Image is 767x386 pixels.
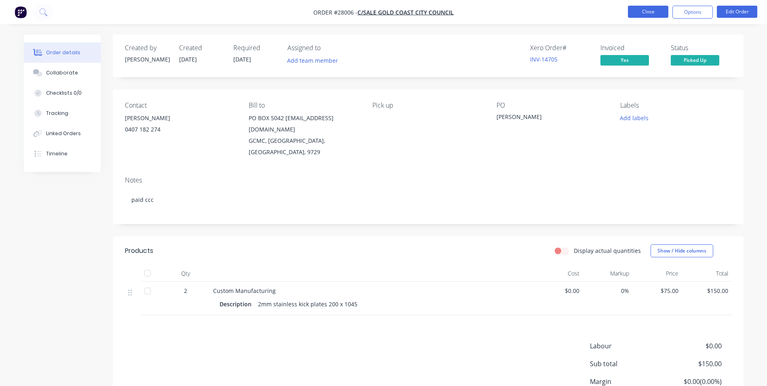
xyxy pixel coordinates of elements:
a: INV-14705 [530,55,558,63]
button: Add labels [616,112,653,123]
div: Markup [583,265,632,282]
span: $0.00 [537,286,580,295]
button: Close [628,6,668,18]
span: 2 [184,286,187,295]
span: Labour [590,341,662,351]
label: Display actual quantities [574,246,641,255]
span: Yes [600,55,649,65]
div: PO [497,102,607,109]
div: Contact [125,102,236,109]
span: $150.00 [661,359,721,369]
div: Collaborate [46,69,78,76]
div: Linked Orders [46,130,81,137]
button: Add team member [283,55,342,66]
div: [PERSON_NAME]0407 182 274 [125,112,236,138]
div: Cost [533,265,583,282]
div: Checklists 0/0 [46,89,82,97]
div: Total [682,265,731,282]
img: Factory [15,6,27,18]
div: 0407 182 274 [125,124,236,135]
button: Order details [24,42,101,63]
span: [DATE] [179,55,197,63]
button: Show / Hide columns [651,244,713,257]
div: [PERSON_NAME] [125,112,236,124]
div: Invoiced [600,44,661,52]
div: Labels [620,102,731,109]
span: Custom Manufacturing [213,287,276,295]
div: Xero Order # [530,44,591,52]
button: Collaborate [24,63,101,83]
div: PO BOX 5042 [EMAIL_ADDRESS][DOMAIN_NAME] [249,112,359,135]
div: paid ccc [125,187,731,212]
span: [DATE] [233,55,251,63]
span: $150.00 [685,286,728,295]
span: $75.00 [636,286,679,295]
div: Qty [161,265,210,282]
div: Created [179,44,224,52]
div: Required [233,44,278,52]
div: Products [125,246,153,256]
div: PO BOX 5042 [EMAIL_ADDRESS][DOMAIN_NAME]GCMC, [GEOGRAPHIC_DATA], [GEOGRAPHIC_DATA], 9729 [249,112,359,158]
button: Tracking [24,103,101,123]
span: 0% [586,286,629,295]
div: Price [632,265,682,282]
div: Tracking [46,110,68,117]
div: Timeline [46,150,68,157]
div: GCMC, [GEOGRAPHIC_DATA], [GEOGRAPHIC_DATA], 9729 [249,135,359,158]
div: Pick up [372,102,483,109]
div: [PERSON_NAME] [125,55,169,64]
div: [PERSON_NAME] [497,112,598,124]
div: Description [220,298,255,310]
button: Linked Orders [24,123,101,144]
div: 2mm stainless kick plates 200 x 1045 [255,298,361,310]
span: Sub total [590,359,662,369]
button: Options [672,6,713,19]
span: $0.00 [661,341,721,351]
div: Created by [125,44,169,52]
span: Order #28006 - [313,8,357,16]
button: Timeline [24,144,101,164]
div: Bill to [249,102,359,109]
button: Edit Order [717,6,757,18]
div: Notes [125,176,731,184]
div: Order details [46,49,80,56]
button: Checklists 0/0 [24,83,101,103]
span: Picked Up [671,55,719,65]
button: Picked Up [671,55,719,67]
button: Add team member [287,55,342,66]
div: Status [671,44,731,52]
div: Assigned to [287,44,368,52]
a: C/SALE GOLD COAST CITY COUNCIL [357,8,454,16]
